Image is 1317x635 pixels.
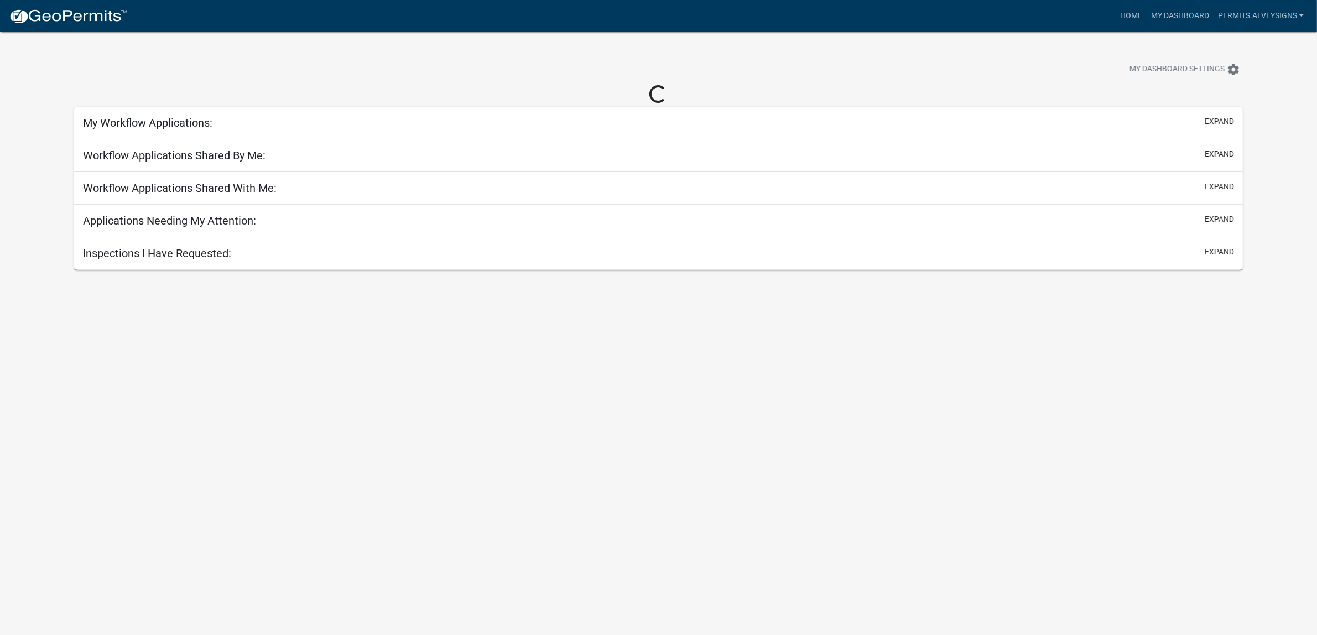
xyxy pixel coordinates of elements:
[1121,59,1249,80] button: My Dashboard Settingssettings
[83,181,277,195] h5: Workflow Applications Shared With Me:
[83,214,256,227] h5: Applications Needing My Attention:
[1205,246,1234,258] button: expand
[83,247,231,260] h5: Inspections I Have Requested:
[1205,214,1234,225] button: expand
[1116,6,1147,27] a: Home
[1205,116,1234,127] button: expand
[83,116,212,129] h5: My Workflow Applications:
[1227,63,1240,76] i: settings
[83,149,266,162] h5: Workflow Applications Shared By Me:
[1147,6,1214,27] a: My Dashboard
[1129,63,1225,76] span: My Dashboard Settings
[1205,181,1234,192] button: expand
[1214,6,1308,27] a: Permits.Alveysigns
[1205,148,1234,160] button: expand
